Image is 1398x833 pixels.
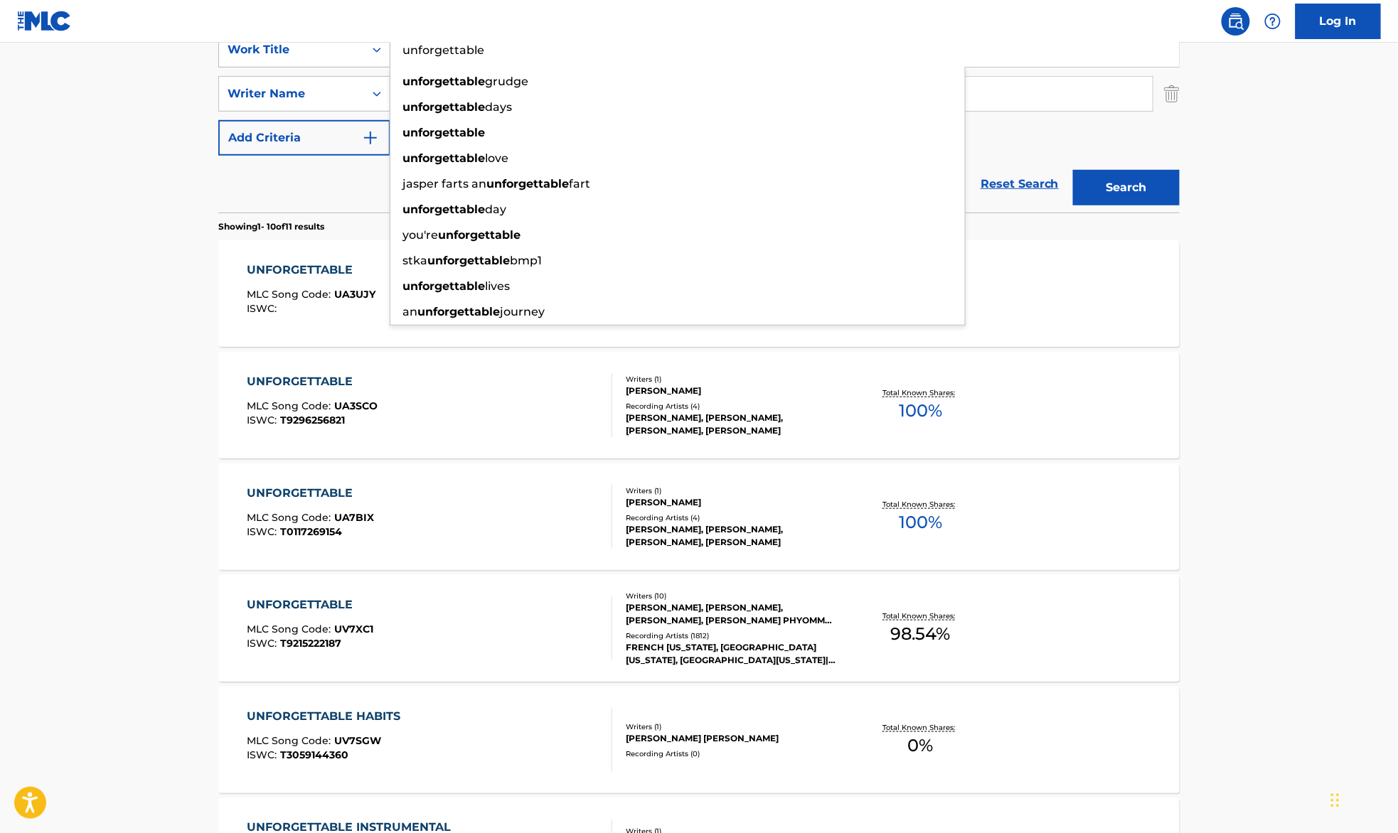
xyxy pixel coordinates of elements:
[402,177,486,190] span: jasper farts an
[626,641,841,667] div: FRENCH [US_STATE], [GEOGRAPHIC_DATA][US_STATE], [GEOGRAPHIC_DATA][US_STATE]|[PERSON_NAME], [GEOGR...
[417,305,500,318] strong: unforgettable
[1227,13,1244,30] img: search
[218,687,1180,793] a: UNFORGETTABLE HABITSMLC Song Code:UV7SGWISWC:T3059144360Writers (1)[PERSON_NAME] [PERSON_NAME]Rec...
[362,129,379,146] img: 9d2ae6d4665cec9f34b9.svg
[247,623,335,635] span: MLC Song Code :
[626,385,841,397] div: [PERSON_NAME]
[626,412,841,437] div: [PERSON_NAME], [PERSON_NAME], [PERSON_NAME], [PERSON_NAME]
[218,220,324,233] p: Showing 1 - 10 of 11 results
[218,120,390,156] button: Add Criteria
[569,177,590,190] span: fart
[1264,13,1281,30] img: help
[335,288,376,301] span: UA3UJY
[335,511,375,524] span: UA7BIX
[626,485,841,496] div: Writers ( 1 )
[247,734,335,747] span: MLC Song Code :
[247,485,375,502] div: UNFORGETTABLE
[882,722,959,733] p: Total Known Shares:
[626,630,841,641] div: Recording Artists ( 1812 )
[281,637,342,650] span: T9215222187
[626,732,841,745] div: [PERSON_NAME] [PERSON_NAME]
[626,721,841,732] div: Writers ( 1 )
[1164,76,1180,112] img: Delete Criterion
[335,399,378,412] span: UA3SCO
[402,279,485,293] strong: unforgettable
[626,401,841,412] div: Recording Artists ( 4 )
[218,463,1180,570] a: UNFORGETTABLEMLC Song Code:UA7BIXISWC:T0117269154Writers (1)[PERSON_NAME]Recording Artists (4)[PE...
[247,262,376,279] div: UNFORGETTABLE
[402,228,438,242] span: you're
[626,523,841,549] div: [PERSON_NAME], [PERSON_NAME], [PERSON_NAME], [PERSON_NAME]
[247,596,374,613] div: UNFORGETTABLE
[218,240,1180,347] a: UNFORGETTABLEMLC Song Code:UA3UJYISWC:Writers (3)[PERSON_NAME], [PERSON_NAME], [PERSON_NAME]Recor...
[247,637,281,650] span: ISWC :
[402,100,485,114] strong: unforgettable
[973,168,1066,200] a: Reset Search
[626,374,841,385] div: Writers ( 1 )
[228,41,356,58] div: Work Title
[427,254,510,267] strong: unforgettable
[438,228,521,242] strong: unforgettable
[626,601,841,627] div: [PERSON_NAME], [PERSON_NAME], [PERSON_NAME], [PERSON_NAME] PHYOMM [US_STATE][PERSON_NAME] [PERSON...
[1222,7,1250,36] a: Public Search
[891,621,951,647] span: 98.54 %
[402,126,485,139] strong: unforgettable
[1296,4,1381,39] a: Log In
[1259,7,1287,36] div: Help
[882,499,959,510] p: Total Known Shares:
[899,398,942,424] span: 100 %
[281,748,349,761] span: T3059144360
[626,512,841,523] div: Recording Artists ( 4 )
[485,203,506,216] span: day
[402,254,427,267] span: stka
[247,302,281,315] span: ISWC :
[402,75,485,88] strong: unforgettable
[485,100,512,114] span: days
[281,414,346,426] span: T9296256821
[1331,779,1340,822] div: Drag
[247,288,335,301] span: MLC Song Code :
[247,511,335,524] span: MLC Song Code :
[485,75,528,88] span: grudge
[882,387,959,398] p: Total Known Shares:
[218,32,1180,213] form: Search Form
[626,748,841,759] div: Recording Artists ( 0 )
[510,254,542,267] span: bmp1
[17,11,72,31] img: MLC Logo
[1327,765,1398,833] iframe: Chat Widget
[247,525,281,538] span: ISWC :
[247,414,281,426] span: ISWC :
[281,525,343,538] span: T0117269154
[908,733,934,758] span: 0 %
[335,734,382,747] span: UV7SGW
[247,373,378,390] div: UNFORGETTABLE
[626,496,841,509] div: [PERSON_NAME]
[247,748,281,761] span: ISWC :
[1073,170,1180,205] button: Search
[500,305,545,318] span: journey
[402,305,417,318] span: an
[247,708,408,725] div: UNFORGETTABLE HABITS
[218,575,1180,682] a: UNFORGETTABLEMLC Song Code:UV7XC1ISWC:T9215222187Writers (10)[PERSON_NAME], [PERSON_NAME], [PERSO...
[485,279,510,293] span: lives
[626,591,841,601] div: Writers ( 10 )
[899,510,942,535] span: 100 %
[228,85,356,102] div: Writer Name
[247,399,335,412] span: MLC Song Code :
[402,203,485,216] strong: unforgettable
[218,352,1180,458] a: UNFORGETTABLEMLC Song Code:UA3SCOISWC:T9296256821Writers (1)[PERSON_NAME]Recording Artists (4)[PE...
[882,611,959,621] p: Total Known Shares:
[335,623,374,635] span: UV7XC1
[486,177,569,190] strong: unforgettable
[402,151,485,165] strong: unforgettable
[485,151,508,165] span: love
